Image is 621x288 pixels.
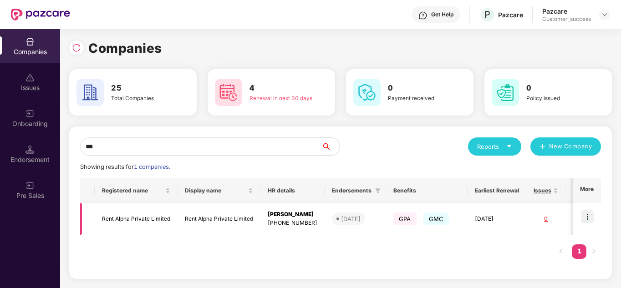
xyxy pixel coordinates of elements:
[25,181,35,190] img: svg+xml;base64,PHN2ZyB3aWR0aD0iMjAiIGhlaWdodD0iMjAiIHZpZXdCb3g9IjAgMCAyMCAyMCIgZmlsbD0ibm9uZSIgeG...
[268,219,317,227] div: [PHONE_NUMBER]
[268,210,317,219] div: [PERSON_NAME]
[468,178,526,203] th: Earliest Renewal
[386,178,468,203] th: Benefits
[11,9,70,20] img: New Pazcare Logo
[526,178,565,203] th: Issues
[25,37,35,46] img: svg+xml;base64,PHN2ZyBpZD0iQ29tcGFuaWVzIiB4bWxucz0iaHR0cDovL3d3dy53My5vcmcvMjAwMC9zdmciIHdpZHRoPS...
[601,11,608,18] img: svg+xml;base64,PHN2ZyBpZD0iRHJvcGRvd24tMzJ4MzIiIHhtbG5zPSJodHRwOi8vd3d3LnczLm9yZy8yMDAwL3N2ZyIgd2...
[388,94,451,102] div: Payment received
[178,178,260,203] th: Display name
[542,7,591,15] div: Pazcare
[558,248,564,254] span: left
[332,187,372,194] span: Endorsements
[498,10,523,19] div: Pazcare
[492,79,519,106] img: svg+xml;base64,PHN2ZyB4bWxucz0iaHR0cDovL3d3dy53My5vcmcvMjAwMC9zdmciIHdpZHRoPSI2MCIgaGVpZ2h0PSI2MC...
[80,163,170,170] span: Showing results for
[506,143,512,149] span: caret-down
[393,212,417,225] span: GPA
[526,94,589,102] div: Policy issued
[554,244,568,259] button: left
[185,187,246,194] span: Display name
[249,82,312,94] h3: 4
[534,215,558,223] div: 0
[111,94,174,102] div: Total Companies
[373,185,382,196] span: filter
[25,145,35,154] img: svg+xml;base64,PHN2ZyB3aWR0aD0iMTQuNSIgaGVpZ2h0PSIxNC41IiB2aWV3Qm94PSIwIDAgMTYgMTYiIGZpbGw9Im5vbm...
[88,38,162,58] h1: Companies
[554,244,568,259] li: Previous Page
[111,82,174,94] h3: 25
[25,73,35,82] img: svg+xml;base64,PHN2ZyBpZD0iSXNzdWVzX2Rpc2FibGVkIiB4bWxucz0iaHR0cDovL3d3dy53My5vcmcvMjAwMC9zdmciIH...
[353,79,381,106] img: svg+xml;base64,PHN2ZyB4bWxucz0iaHR0cDovL3d3dy53My5vcmcvMjAwMC9zdmciIHdpZHRoPSI2MCIgaGVpZ2h0PSI2MC...
[102,187,163,194] span: Registered name
[72,43,81,52] img: svg+xml;base64,PHN2ZyBpZD0iUmVsb2FkLTMyeDMyIiB4bWxucz0iaHR0cDovL3d3dy53My5vcmcvMjAwMC9zdmciIHdpZH...
[321,137,340,156] button: search
[572,244,586,259] li: 1
[178,203,260,235] td: Rent Alpha Private Limited
[260,178,325,203] th: HR details
[249,94,312,102] div: Renewal in next 60 days
[418,11,428,20] img: svg+xml;base64,PHN2ZyBpZD0iSGVscC0zMngzMiIgeG1sbnM9Imh0dHA6Ly93d3cudzMub3JnLzIwMDAvc3ZnIiB3aWR0aD...
[95,203,178,235] td: Rent Alpha Private Limited
[423,212,449,225] span: GMC
[530,137,601,156] button: plusNew Company
[76,79,104,106] img: svg+xml;base64,PHN2ZyB4bWxucz0iaHR0cDovL3d3dy53My5vcmcvMjAwMC9zdmciIHdpZHRoPSI2MCIgaGVpZ2h0PSI2MC...
[534,187,551,194] span: Issues
[549,142,592,151] span: New Company
[542,15,591,23] div: Customer_success
[341,214,361,223] div: [DATE]
[572,244,586,258] a: 1
[573,178,601,203] th: More
[468,203,526,235] td: [DATE]
[388,82,451,94] h3: 0
[586,244,601,259] button: right
[215,79,242,106] img: svg+xml;base64,PHN2ZyB4bWxucz0iaHR0cDovL3d3dy53My5vcmcvMjAwMC9zdmciIHdpZHRoPSI2MCIgaGVpZ2h0PSI2MC...
[375,188,381,193] span: filter
[95,178,178,203] th: Registered name
[540,143,545,151] span: plus
[477,142,512,151] div: Reports
[134,163,170,170] span: 1 companies.
[321,143,340,150] span: search
[591,248,596,254] span: right
[581,210,594,223] img: icon
[586,244,601,259] li: Next Page
[484,9,490,20] span: P
[431,11,453,18] div: Get Help
[526,82,589,94] h3: 0
[25,109,35,118] img: svg+xml;base64,PHN2ZyB3aWR0aD0iMjAiIGhlaWdodD0iMjAiIHZpZXdCb3g9IjAgMCAyMCAyMCIgZmlsbD0ibm9uZSIgeG...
